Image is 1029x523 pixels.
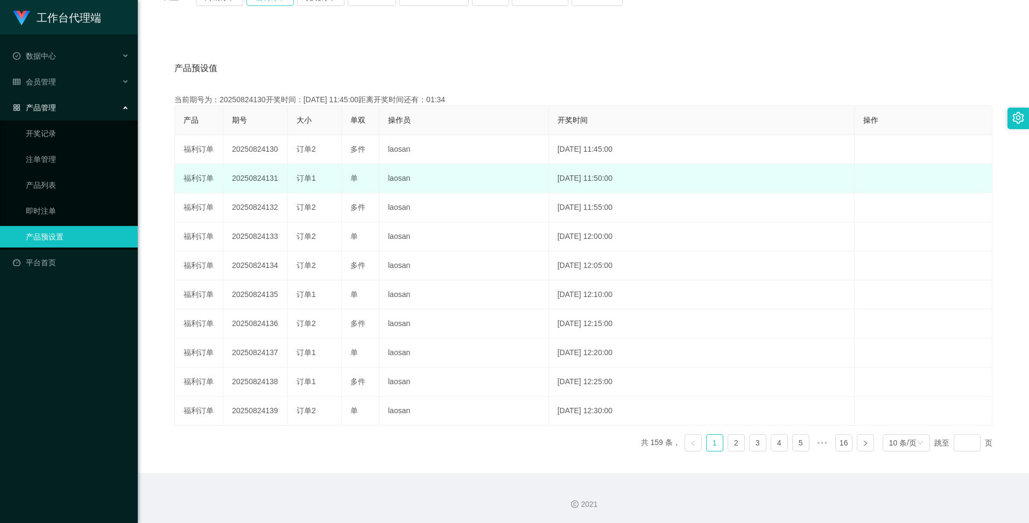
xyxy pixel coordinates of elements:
span: 会员管理 [13,77,56,86]
span: 期号 [232,116,247,124]
td: 福利订单 [175,135,223,164]
td: laosan [379,193,549,222]
td: 20250824131 [223,164,288,193]
td: [DATE] 12:10:00 [549,280,855,309]
span: 多件 [350,377,365,386]
span: 订单2 [297,406,316,415]
span: 订单1 [297,174,316,182]
td: 福利订单 [175,280,223,309]
a: 工作台代理端 [13,13,101,22]
td: [DATE] 12:30:00 [549,397,855,426]
span: 单双 [350,116,365,124]
a: 2 [728,435,744,451]
div: 跳至 页 [934,434,992,451]
td: laosan [379,164,549,193]
span: 单 [350,174,358,182]
span: 多件 [350,145,365,153]
i: 图标: setting [1012,112,1024,124]
td: 福利订单 [175,309,223,338]
td: laosan [379,280,549,309]
span: 产品 [184,116,199,124]
i: 图标: check-circle-o [13,52,20,60]
i: 图标: down [917,440,924,447]
li: 共 159 条， [641,434,680,451]
a: 5 [793,435,809,451]
td: laosan [379,338,549,367]
span: ••• [814,434,831,451]
td: laosan [379,222,549,251]
li: 1 [706,434,723,451]
span: 订单1 [297,377,316,386]
td: laosan [379,251,549,280]
td: [DATE] 11:55:00 [549,193,855,222]
a: 注单管理 [26,149,129,170]
span: 多件 [350,203,365,211]
span: 订单2 [297,203,316,211]
td: 20250824138 [223,367,288,397]
span: 订单1 [297,290,316,299]
span: 订单2 [297,319,316,328]
img: logo.9652507e.png [13,11,30,26]
td: [DATE] 11:45:00 [549,135,855,164]
span: 多件 [350,261,365,270]
li: 上一页 [685,434,702,451]
td: laosan [379,135,549,164]
i: 图标: left [690,440,696,447]
li: 4 [771,434,788,451]
a: 产品预设置 [26,226,129,248]
li: 2 [728,434,745,451]
i: 图标: right [862,440,869,447]
li: 下一页 [857,434,874,451]
td: laosan [379,367,549,397]
span: 数据中心 [13,52,56,60]
td: 福利订单 [175,338,223,367]
a: 图标: dashboard平台首页 [13,252,129,273]
td: [DATE] 12:05:00 [549,251,855,280]
i: 图标: appstore-o [13,104,20,111]
div: 2021 [146,499,1020,510]
td: [DATE] 11:50:00 [549,164,855,193]
a: 16 [836,435,852,451]
span: 订单2 [297,261,316,270]
span: 操作 [863,116,878,124]
span: 订单2 [297,145,316,153]
td: 福利订单 [175,222,223,251]
td: [DATE] 12:25:00 [549,367,855,397]
td: 20250824139 [223,397,288,426]
td: 福利订单 [175,164,223,193]
td: 20250824132 [223,193,288,222]
span: 大小 [297,116,312,124]
li: 向后 5 页 [814,434,831,451]
td: laosan [379,309,549,338]
span: 产品预设值 [174,62,217,75]
span: 单 [350,290,358,299]
a: 产品列表 [26,174,129,196]
li: 16 [835,434,852,451]
td: 福利订单 [175,193,223,222]
td: [DATE] 12:15:00 [549,309,855,338]
li: 5 [792,434,809,451]
td: [DATE] 12:20:00 [549,338,855,367]
li: 3 [749,434,766,451]
a: 1 [707,435,723,451]
a: 3 [750,435,766,451]
td: 20250824134 [223,251,288,280]
div: 当前期号为：20250824130开奖时间：[DATE] 11:45:00距离开奖时间还有：01:34 [174,94,992,105]
td: 福利订单 [175,397,223,426]
span: 单 [350,406,358,415]
span: 产品管理 [13,103,56,112]
td: 20250824130 [223,135,288,164]
span: 订单1 [297,348,316,357]
h1: 工作台代理端 [37,1,101,35]
span: 订单2 [297,232,316,241]
td: 20250824133 [223,222,288,251]
a: 4 [771,435,787,451]
td: 20250824137 [223,338,288,367]
span: 多件 [350,319,365,328]
td: 福利订单 [175,251,223,280]
span: 操作员 [388,116,411,124]
a: 即时注单 [26,200,129,222]
i: 图标: table [13,78,20,86]
i: 图标: copyright [571,500,579,508]
td: [DATE] 12:00:00 [549,222,855,251]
